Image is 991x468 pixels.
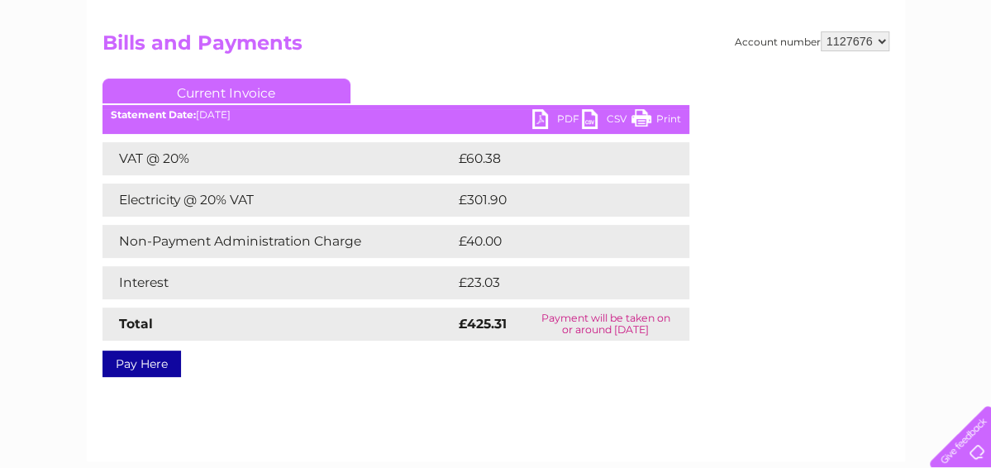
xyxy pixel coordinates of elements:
[936,70,975,83] a: Log out
[119,316,153,332] strong: Total
[102,225,455,258] td: Non-Payment Administration Charge
[881,70,922,83] a: Contact
[455,184,660,217] td: £301.90
[102,184,455,217] td: Electricity @ 20% VAT
[735,31,889,51] div: Account number
[102,266,455,299] td: Interest
[106,9,887,80] div: Clear Business is a trading name of Verastar Limited (registered in [GEOGRAPHIC_DATA] No. 3667643...
[700,70,731,83] a: Water
[102,109,689,121] div: [DATE]
[102,31,889,63] h2: Bills and Payments
[788,70,837,83] a: Telecoms
[522,308,688,341] td: Payment will be taken on or around [DATE]
[532,109,582,133] a: PDF
[35,43,119,93] img: logo.png
[847,70,871,83] a: Blog
[455,266,655,299] td: £23.03
[102,79,350,103] a: Current Invoice
[631,109,681,133] a: Print
[455,225,657,258] td: £40.00
[111,108,196,121] b: Statement Date:
[582,109,631,133] a: CSV
[455,142,656,175] td: £60.38
[679,8,793,29] a: 0333 014 3131
[102,351,181,377] a: Pay Here
[741,70,778,83] a: Energy
[459,316,507,332] strong: £425.31
[102,142,455,175] td: VAT @ 20%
